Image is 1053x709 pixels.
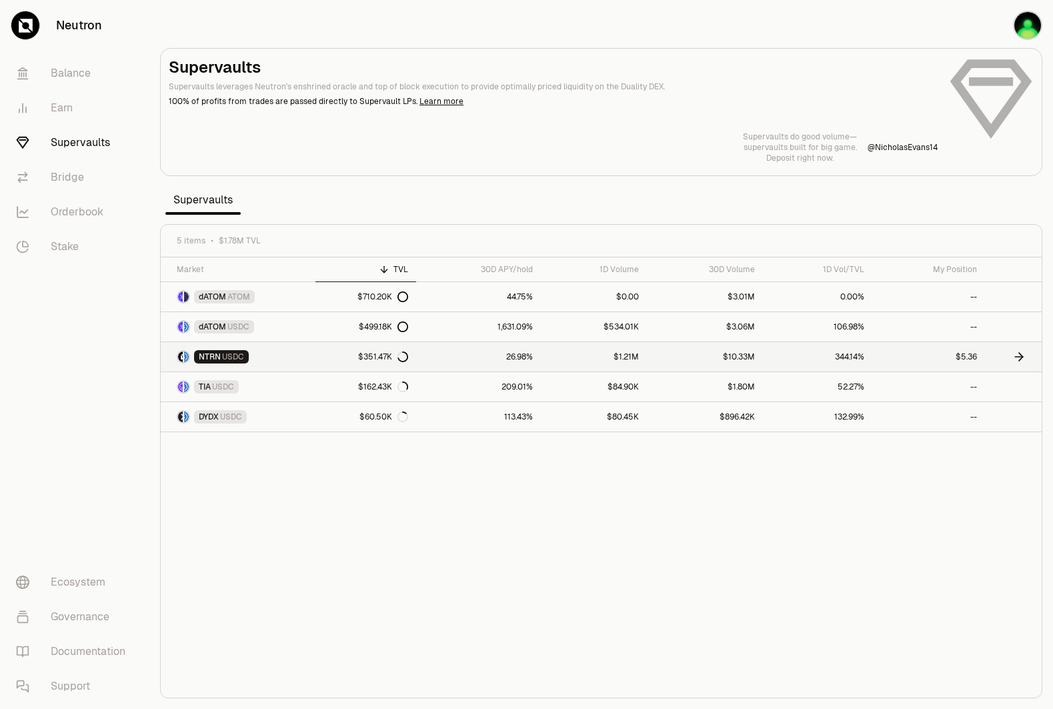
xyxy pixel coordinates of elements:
div: 1D Vol/TVL [771,264,864,275]
span: $1.78M TVL [219,235,261,246]
div: $351.47K [358,351,408,362]
a: 26.98% [416,342,542,372]
a: Orderbook [5,195,144,229]
a: $499.18K [315,312,416,341]
a: dATOM LogoATOM LogodATOMATOM [161,282,315,311]
span: ATOM [227,291,250,302]
h2: Supervaults [169,57,938,78]
span: USDC [212,382,234,392]
img: ATOM Logo [184,291,189,302]
span: USDC [227,321,249,332]
a: Support [5,669,144,704]
img: USDC Logo [184,321,189,332]
a: dATOM LogoUSDC LogodATOMUSDC [161,312,315,341]
span: 5 items [177,235,205,246]
div: 30D Volume [655,264,755,275]
a: Supervaults do good volume—supervaults built for big game.Deposit right now. [743,131,857,163]
a: 0.00% [763,282,872,311]
a: $710.20K [315,282,416,311]
img: USDC Logo [184,382,189,392]
span: Supervaults [165,187,241,213]
a: $0.00 [541,282,647,311]
p: @ NicholasEvans14 [868,142,938,153]
img: Investment [1014,12,1041,39]
div: TVL [323,264,408,275]
a: 132.99% [763,402,872,432]
span: dATOM [199,291,226,302]
p: supervaults built for big game. [743,142,857,153]
a: 106.98% [763,312,872,341]
a: Learn more [419,96,463,107]
img: DYDX Logo [178,412,183,422]
a: $896.42K [647,402,763,432]
a: 344.14% [763,342,872,372]
a: $1.21M [541,342,647,372]
img: USDC Logo [184,351,189,362]
a: -- [872,402,985,432]
a: $1.80M [647,372,763,402]
a: $10.33M [647,342,763,372]
div: $162.43K [358,382,408,392]
a: 209.01% [416,372,542,402]
div: $60.50K [359,412,408,422]
span: dATOM [199,321,226,332]
a: Earn [5,91,144,125]
span: USDC [222,351,244,362]
a: $3.06M [647,312,763,341]
span: TIA [199,382,211,392]
a: Governance [5,600,144,634]
span: DYDX [199,412,219,422]
p: Supervaults do good volume— [743,131,857,142]
img: dATOM Logo [178,291,183,302]
div: $499.18K [359,321,408,332]
a: NTRN LogoUSDC LogoNTRNUSDC [161,342,315,372]
img: dATOM Logo [178,321,183,332]
a: $84.90K [541,372,647,402]
div: Market [177,264,307,275]
a: $351.47K [315,342,416,372]
a: 44.75% [416,282,542,311]
span: NTRN [199,351,221,362]
div: My Position [880,264,977,275]
a: Ecosystem [5,565,144,600]
p: Supervaults leverages Neutron's enshrined oracle and top of block execution to provide optimally ... [169,81,938,93]
a: Stake [5,229,144,264]
a: 113.43% [416,402,542,432]
a: Bridge [5,160,144,195]
p: Deposit right now. [743,153,857,163]
div: $710.20K [357,291,408,302]
a: -- [872,282,985,311]
a: -- [872,372,985,402]
a: TIA LogoUSDC LogoTIAUSDC [161,372,315,402]
p: 100% of profits from trades are passed directly to Supervault LPs. [169,95,938,107]
a: Balance [5,56,144,91]
img: NTRN Logo [178,351,183,362]
div: 1D Volume [549,264,639,275]
span: USDC [220,412,242,422]
a: $80.45K [541,402,647,432]
img: USDC Logo [184,412,189,422]
a: @NicholasEvans14 [868,142,938,153]
a: Supervaults [5,125,144,160]
img: TIA Logo [178,382,183,392]
a: $534.01K [541,312,647,341]
a: 1,631.09% [416,312,542,341]
a: $5.36 [872,342,985,372]
a: $60.50K [315,402,416,432]
a: DYDX LogoUSDC LogoDYDXUSDC [161,402,315,432]
a: -- [872,312,985,341]
a: Documentation [5,634,144,669]
a: 52.27% [763,372,872,402]
div: 30D APY/hold [424,264,534,275]
a: $3.01M [647,282,763,311]
a: $162.43K [315,372,416,402]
